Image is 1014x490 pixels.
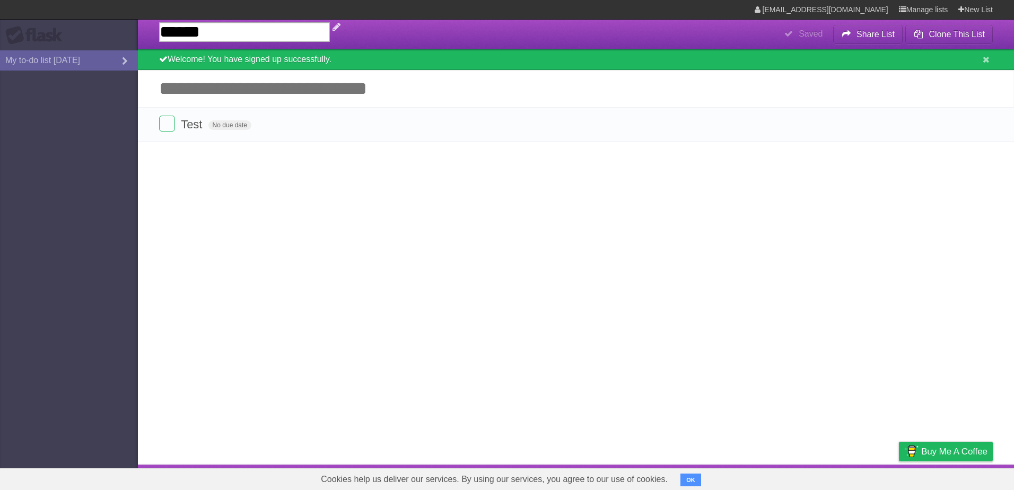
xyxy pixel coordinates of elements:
a: About [758,467,780,487]
div: Welcome! You have signed up successfully. [138,49,1014,70]
a: Suggest a feature [926,467,993,487]
b: Clone This List [929,30,985,39]
label: Done [159,116,175,132]
b: Share List [856,30,895,39]
a: Terms [849,467,872,487]
span: Cookies help us deliver our services. By using our services, you agree to our use of cookies. [310,469,678,490]
span: Buy me a coffee [921,442,987,461]
img: Buy me a coffee [904,442,919,460]
a: Buy me a coffee [899,442,993,461]
a: Privacy [885,467,913,487]
div: Flask [5,26,69,45]
button: Share List [833,25,903,44]
button: Clone This List [905,25,993,44]
span: No due date [208,120,251,130]
a: Developers [793,467,836,487]
button: OK [680,474,701,486]
b: Saved [799,29,823,38]
span: Test [181,118,205,131]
